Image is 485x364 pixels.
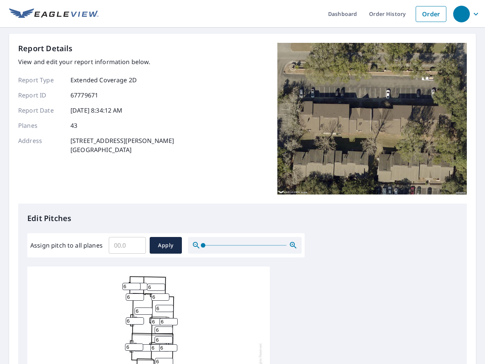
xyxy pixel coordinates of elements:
img: Top image [277,43,467,195]
label: Assign pitch to all planes [30,241,103,250]
img: EV Logo [9,8,99,20]
p: Report ID [18,91,64,100]
p: [DATE] 8:34:12 AM [70,106,123,115]
p: Planes [18,121,64,130]
p: Report Type [18,75,64,85]
span: Apply [156,241,176,250]
p: [STREET_ADDRESS][PERSON_NAME] [GEOGRAPHIC_DATA] [70,136,174,154]
p: Edit Pitches [27,213,458,224]
p: 67779671 [70,91,98,100]
p: View and edit your report information below. [18,57,174,66]
p: Extended Coverage 2D [70,75,137,85]
button: Apply [150,237,182,254]
a: Order [416,6,446,22]
p: Report Date [18,106,64,115]
p: Report Details [18,43,73,54]
p: 43 [70,121,77,130]
input: 00.0 [109,235,146,256]
p: Address [18,136,64,154]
